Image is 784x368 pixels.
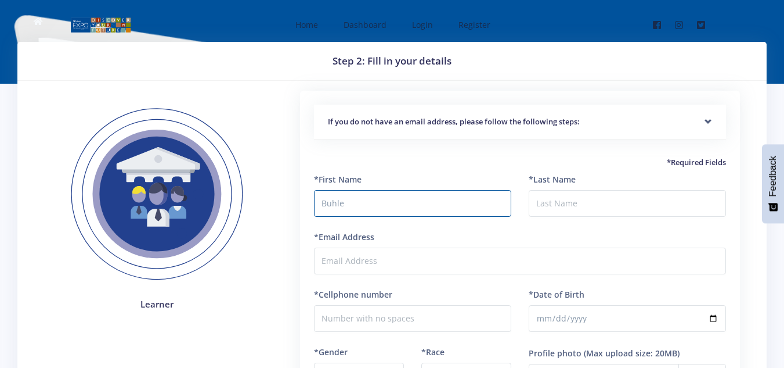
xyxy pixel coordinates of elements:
[400,9,442,40] a: Login
[314,248,726,274] input: Email Address
[53,91,261,298] img: Learner
[412,19,433,30] span: Login
[314,305,511,332] input: Number with no spaces
[529,173,576,185] label: *Last Name
[295,19,318,30] span: Home
[314,231,374,243] label: *Email Address
[529,190,726,217] input: Last Name
[53,298,261,311] h4: Learner
[284,9,327,40] a: Home
[584,347,680,359] label: (Max upload size: 20MB)
[458,19,490,30] span: Register
[529,288,584,301] label: *Date of Birth
[344,19,386,30] span: Dashboard
[328,116,712,128] h5: If you do not have an email address, please follow the following steps:
[314,157,726,169] h5: *Required Fields
[314,190,511,217] input: First Name
[31,53,753,69] h3: Step 2: Fill in your details
[529,347,581,359] label: Profile photo
[314,288,392,301] label: *Cellphone number
[447,9,500,40] a: Register
[314,346,348,358] label: *Gender
[70,16,131,34] img: logo01.png
[768,156,778,196] span: Feedback
[332,9,396,40] a: Dashboard
[314,173,362,185] label: *First Name
[421,346,445,358] label: *Race
[762,144,784,223] button: Feedback - Show survey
